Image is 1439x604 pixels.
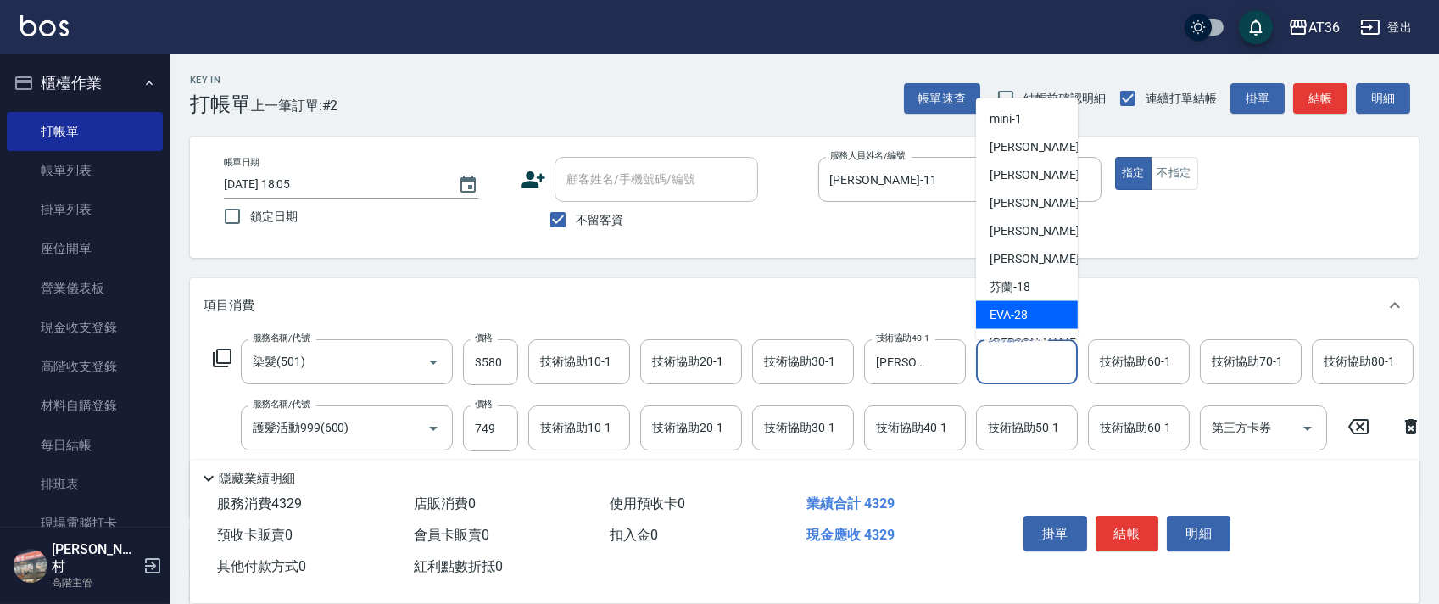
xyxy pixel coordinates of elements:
[990,110,1022,128] span: mini -1
[7,504,163,543] a: 現場電腦打卡
[7,426,163,465] a: 每日結帳
[990,278,1030,296] span: 芬蘭 -18
[610,527,658,543] span: 扣入金 0
[7,465,163,504] a: 排班表
[1281,10,1347,45] button: AT36
[1151,157,1198,190] button: 不指定
[1023,516,1087,551] button: 掛單
[1096,516,1159,551] button: 結帳
[7,347,163,386] a: 高階收支登錄
[251,95,338,116] span: 上一筆訂單:#2
[190,75,251,86] h2: Key In
[610,495,685,512] span: 使用預收卡 0
[990,222,1096,240] span: [PERSON_NAME] -15
[876,332,929,344] label: 技術協助40-1
[990,194,1096,212] span: [PERSON_NAME] -11
[990,306,1028,324] span: EVA -28
[420,415,447,442] button: Open
[7,112,163,151] a: 打帳單
[1023,90,1107,108] span: 結帳前確認明細
[1167,516,1230,551] button: 明細
[204,297,254,315] p: 項目消費
[1293,83,1347,115] button: 結帳
[1353,12,1419,43] button: 登出
[1230,83,1285,115] button: 掛單
[414,527,489,543] span: 會員卡販賣 0
[253,332,310,344] label: 服務名稱/代號
[7,61,163,105] button: 櫃檯作業
[190,92,251,116] h3: 打帳單
[190,278,1419,333] div: 項目消費
[1239,10,1273,44] button: save
[1146,90,1217,108] span: 連續打單結帳
[904,83,980,115] button: 帳單速查
[20,15,69,36] img: Logo
[14,549,47,583] img: Person
[1294,415,1321,442] button: Open
[52,575,138,590] p: 高階主管
[806,495,895,512] span: 業績合計 4329
[475,398,493,411] label: 價格
[990,166,1090,184] span: [PERSON_NAME] -9
[990,138,1090,156] span: [PERSON_NAME] -6
[1308,17,1340,38] div: AT36
[224,171,441,199] input: YYYY/MM/DD hh:mm
[576,211,623,229] span: 不留客資
[219,470,295,488] p: 隱藏業績明細
[830,149,905,162] label: 服務人員姓名/編號
[52,541,138,575] h5: [PERSON_NAME]村
[475,332,493,344] label: 價格
[217,527,293,543] span: 預收卡販賣 0
[806,527,895,543] span: 現金應收 4329
[414,558,503,574] span: 紅利點數折抵 0
[420,349,447,376] button: Open
[448,165,488,205] button: Choose date, selected date is 2025-08-23
[250,208,298,226] span: 鎖定日期
[7,151,163,190] a: 帳單列表
[414,495,476,512] span: 店販消費 0
[7,229,163,268] a: 座位開單
[224,156,259,169] label: 帳單日期
[217,495,302,512] span: 服務消費 4329
[7,308,163,347] a: 現金收支登錄
[7,386,163,425] a: 材料自購登錄
[990,334,1096,352] span: [PERSON_NAME] -33
[990,250,1096,268] span: [PERSON_NAME] -16
[7,190,163,229] a: 掛單列表
[217,558,306,574] span: 其他付款方式 0
[7,269,163,308] a: 營業儀表板
[1115,157,1152,190] button: 指定
[1356,83,1410,115] button: 明細
[253,398,310,411] label: 服務名稱/代號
